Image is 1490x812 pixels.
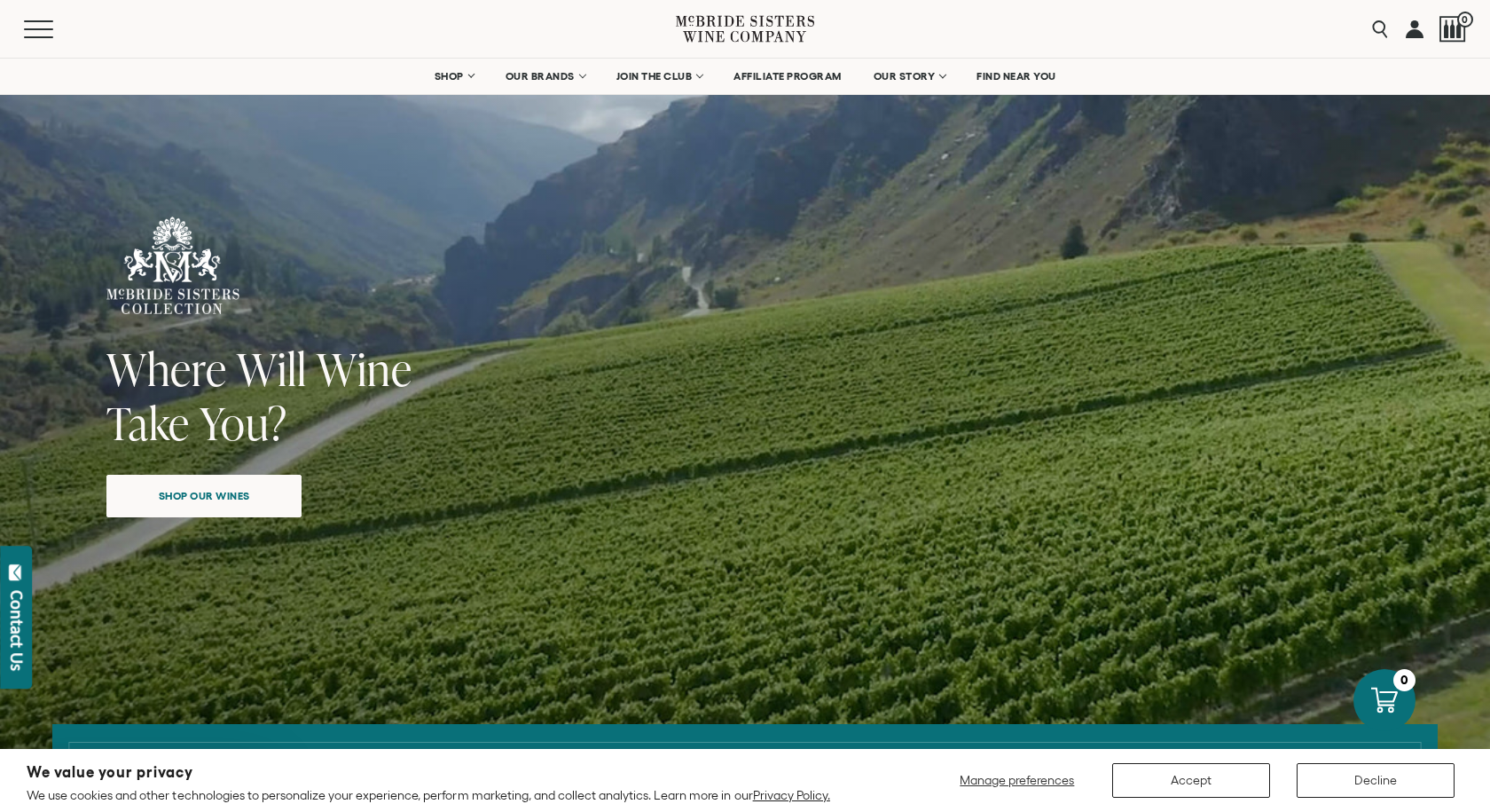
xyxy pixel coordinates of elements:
p: We use cookies and other technologies to personalize your experience, perform marketing, and coll... [27,787,830,803]
span: Manage preferences [960,773,1074,787]
h2: We value your privacy [27,765,830,780]
button: Decline [1297,763,1455,798]
div: 0 [1393,669,1415,691]
button: Manage preferences [949,763,1086,798]
a: Privacy Policy. [753,788,830,802]
button: Accept [1112,763,1270,798]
